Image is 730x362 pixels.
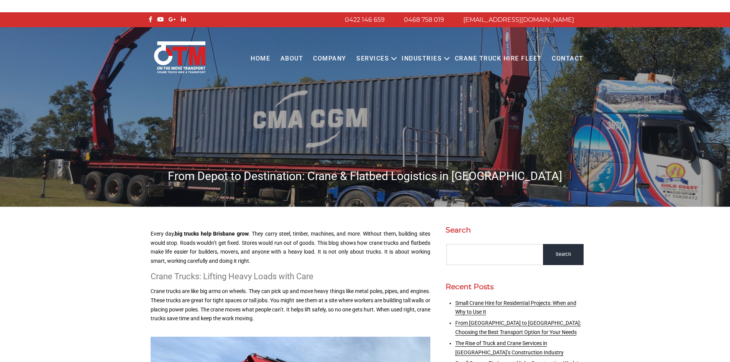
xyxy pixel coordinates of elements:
[449,48,546,69] a: Crane Truck Hire Fleet
[175,231,249,237] a: big trucks help Brisbane grow
[345,16,385,23] a: 0422 146 659
[446,226,584,234] h2: Search
[455,340,564,355] a: The Rise of Truck and Crane Services in [GEOGRAPHIC_DATA]’s Construction Industry
[543,244,584,265] input: Search
[147,169,584,183] h1: From Depot to Destination: Crane & Flatbed Logistics in [GEOGRAPHIC_DATA]
[151,272,430,281] h2: Crane Trucks: Lifting Heavy Loads with Care
[246,48,275,69] a: Home
[151,287,430,323] p: Crane trucks are like big arms on wheels. They can pick up and move heavy things like metal poles...
[547,48,589,69] a: Contact
[455,300,576,315] a: Small Crane Hire for Residential Projects: When and Why to Use It
[275,48,308,69] a: About
[153,41,207,74] img: Otmtransport
[351,48,394,69] a: Services
[404,16,444,23] a: 0468 758 019
[397,48,447,69] a: Industries
[308,48,351,69] a: COMPANY
[151,229,430,266] p: Every day, . They carry steel, timber, machines, and more. Without them, building sites would sto...
[463,16,574,23] a: [EMAIL_ADDRESS][DOMAIN_NAME]
[455,320,581,335] a: From [GEOGRAPHIC_DATA] to [GEOGRAPHIC_DATA]: Choosing the Best Transport Option for Your Needs
[446,282,584,291] h2: Recent Posts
